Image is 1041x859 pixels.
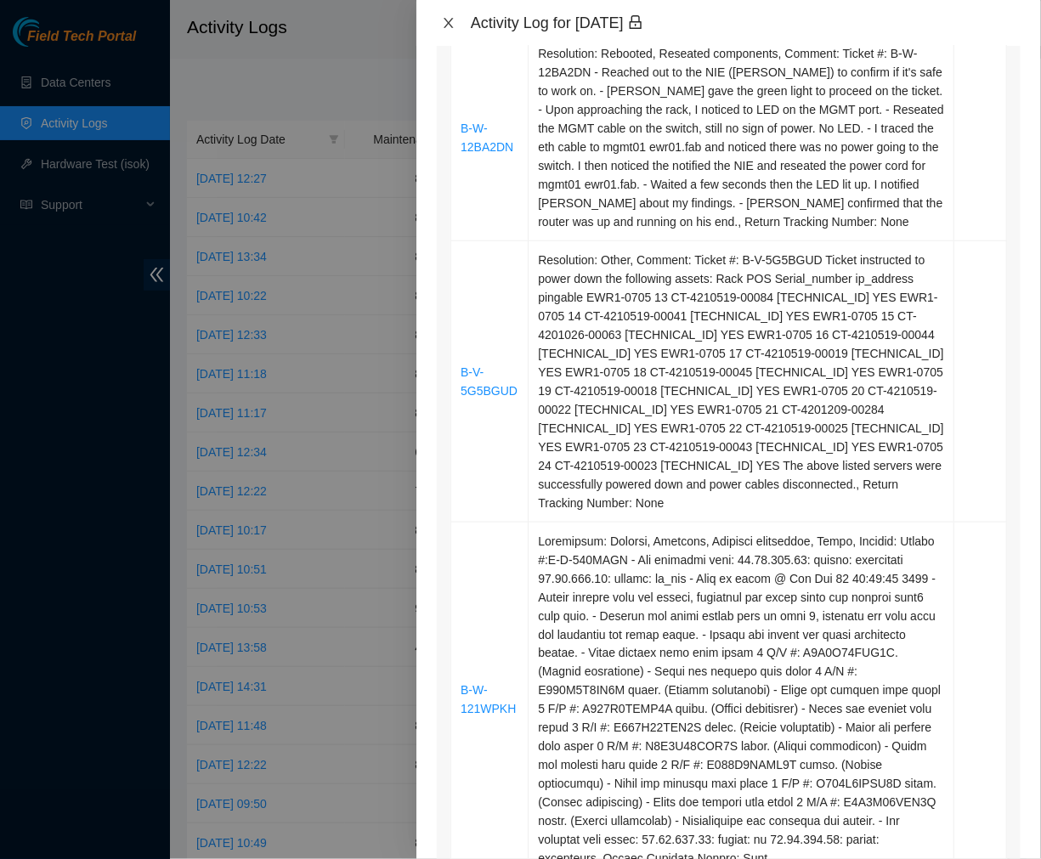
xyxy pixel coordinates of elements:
div: Activity Log for [DATE] [471,14,1021,32]
td: Resolution: Rebooted, Reseated components, Comment: Ticket #: B-W-12BA2DN - Reached out to the NI... [529,35,954,241]
td: Resolution: Other, Comment: Ticket #: B-V-5G5BGUD Ticket instructed to power down the following a... [529,241,954,523]
span: lock [628,14,643,30]
span: close [442,16,455,30]
a: B-V-5G5BGUD [461,365,518,398]
button: Close [437,15,461,31]
a: B-W-12BA2DN [461,122,513,154]
a: B-W-121WPKH [461,684,516,716]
